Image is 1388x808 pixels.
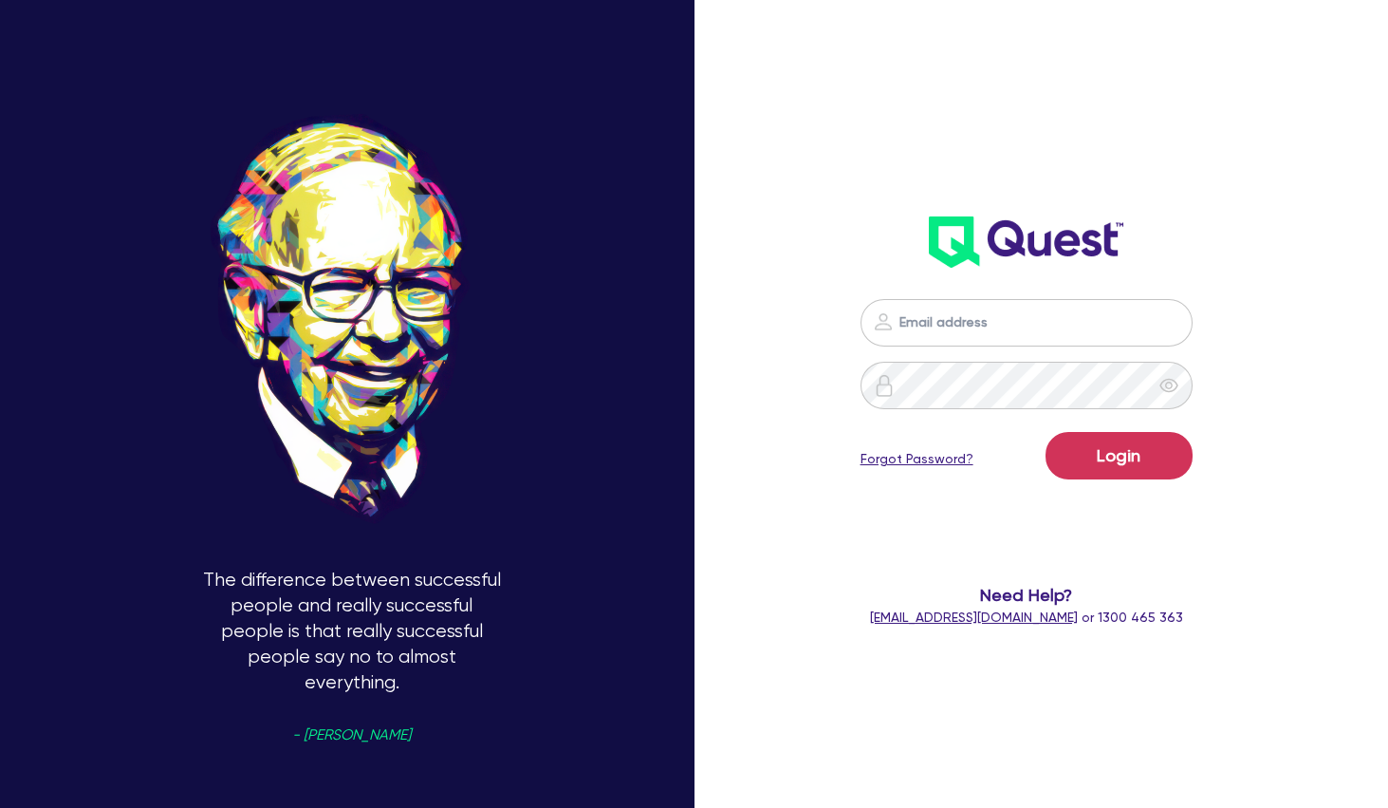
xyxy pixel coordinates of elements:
[929,216,1123,268] img: wH2k97JdezQIQAAAABJRU5ErkJggg==
[861,449,973,469] a: Forgot Password?
[870,610,1183,625] span: or 1300 465 363
[1159,376,1178,395] span: eye
[1046,432,1193,479] button: Login
[872,310,895,333] img: icon-password
[292,728,411,742] span: - [PERSON_NAME]
[861,299,1193,347] input: Email address
[870,610,1078,625] a: [EMAIL_ADDRESS][DOMAIN_NAME]
[847,582,1204,608] span: Need Help?
[873,374,896,397] img: icon-password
